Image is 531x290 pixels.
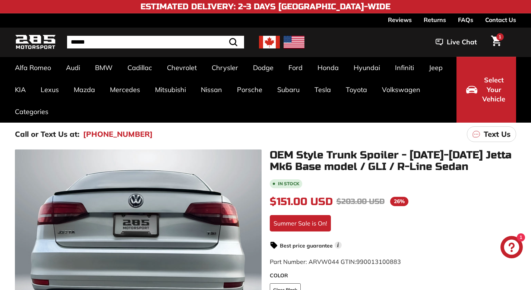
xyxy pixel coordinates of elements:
a: Chrysler [204,57,246,79]
a: Dodge [246,57,281,79]
strong: Best price guarantee [280,242,333,249]
input: Search [67,36,244,48]
span: Live Chat [447,37,477,47]
a: Subaru [270,79,307,101]
a: Cadillac [120,57,159,79]
a: Reviews [388,13,412,26]
a: Lexus [33,79,66,101]
a: Ford [281,57,310,79]
a: Infiniti [388,57,421,79]
a: Returns [424,13,446,26]
p: Call or Text Us at: [15,129,79,140]
a: Toyota [338,79,374,101]
span: Select Your Vehicle [481,75,506,104]
button: Live Chat [426,33,487,51]
a: BMW [88,57,120,79]
span: $203.00 USD [336,197,385,206]
a: Categories [7,101,56,123]
span: 26% [390,197,408,206]
p: Text Us [484,129,511,140]
a: Jeep [421,57,450,79]
a: Mazda [66,79,102,101]
inbox-online-store-chat: Shopify online store chat [498,236,525,260]
a: Cart [487,29,506,55]
a: Chevrolet [159,57,204,79]
label: COLOR [270,272,516,280]
a: Mitsubishi [148,79,193,101]
h1: OEM Style Trunk Spoiler - [DATE]-[DATE] Jetta Mk6 Base model / GLI / R-Line Sedan [270,149,516,173]
b: In stock [278,182,299,186]
a: Alfa Romeo [7,57,59,79]
a: Tesla [307,79,338,101]
a: [PHONE_NUMBER] [83,129,153,140]
img: Logo_285_Motorsport_areodynamics_components [15,34,56,51]
span: 990013100883 [356,258,401,265]
a: Hyundai [346,57,388,79]
span: 1 [499,34,501,40]
a: Contact Us [485,13,516,26]
a: Porsche [230,79,270,101]
h4: Estimated Delivery: 2-3 Days [GEOGRAPHIC_DATA]-Wide [140,2,391,11]
span: i [335,242,342,249]
div: Summer Sale is On! [270,215,331,231]
a: Mercedes [102,79,148,101]
a: Nissan [193,79,230,101]
a: KIA [7,79,33,101]
a: FAQs [458,13,473,26]
a: Honda [310,57,346,79]
span: Part Number: ARVW044 GTIN: [270,258,401,265]
span: $151.00 USD [270,195,333,208]
a: Volkswagen [374,79,428,101]
button: Select Your Vehicle [456,57,516,123]
a: Audi [59,57,88,79]
a: Text Us [467,126,516,142]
